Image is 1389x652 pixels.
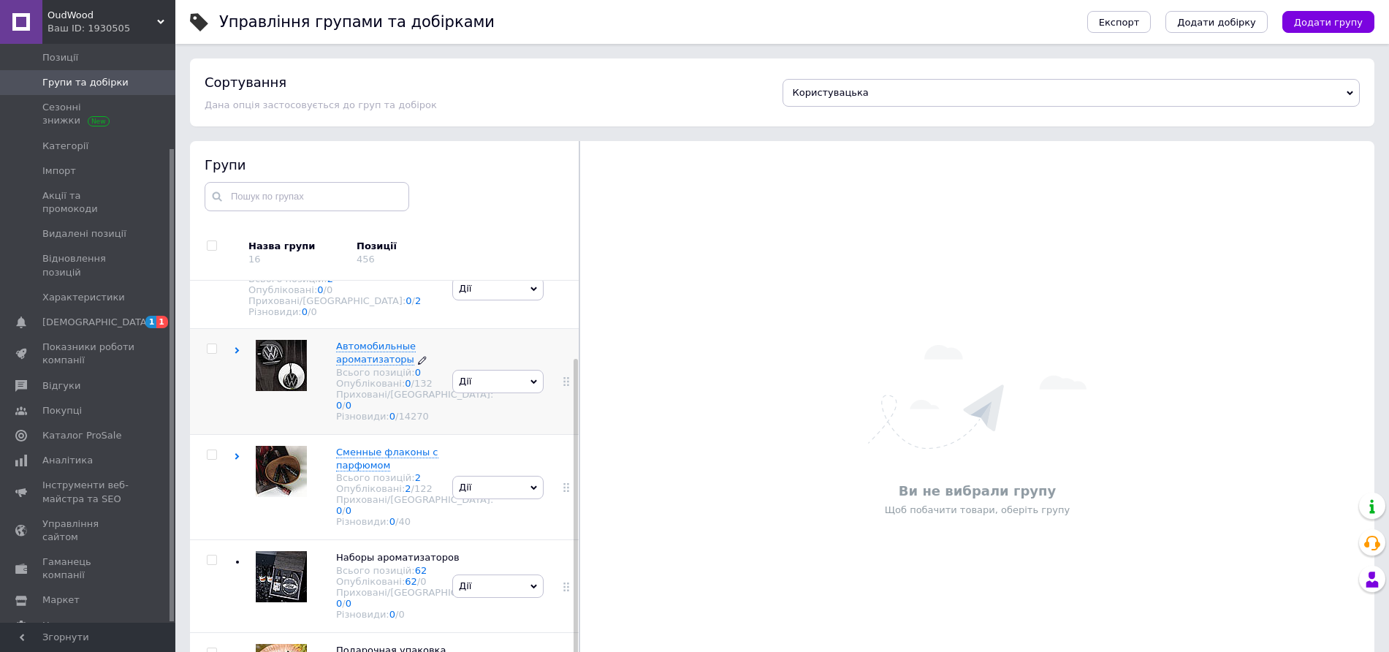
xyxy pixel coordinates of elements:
[308,306,317,317] span: /
[47,9,157,22] span: OudWood
[248,284,438,295] div: Опубліковані:
[42,291,125,304] span: Характеристики
[42,252,135,278] span: Відновлення позицій
[336,587,493,609] div: Приховані/[GEOGRAPHIC_DATA]:
[336,341,416,365] span: Автомобильные ароматизаторы
[248,254,261,265] div: 16
[389,411,395,422] a: 0
[248,240,346,253] div: Назва групи
[1165,11,1268,33] button: Додати добірку
[327,284,332,295] div: 0
[587,504,1367,517] p: Щоб побачити товари, оберіть групу
[336,472,493,483] div: Всього позицій:
[1282,11,1374,33] button: Додати групу
[336,609,493,620] div: Різновиди:
[42,518,135,544] span: Управління сайтом
[42,316,151,329] span: [DEMOGRAPHIC_DATA]
[42,556,135,582] span: Гаманець компанії
[405,483,411,494] a: 2
[205,99,437,110] span: Дана опція застосовується до груп та добірок
[395,609,405,620] span: /
[336,552,460,563] span: Наборы ароматизаторов
[459,580,471,591] span: Дії
[357,240,481,253] div: Позиції
[42,101,135,127] span: Сезонні знижки
[42,479,135,505] span: Інструменти веб-майстра та SEO
[398,411,428,422] div: 14270
[324,284,333,295] span: /
[415,472,421,483] a: 2
[587,482,1367,500] p: Ви не вибрали групу
[412,295,422,306] span: /
[219,13,495,31] h1: Управління групами та добірками
[415,367,421,378] a: 0
[459,283,471,294] span: Дії
[205,75,286,90] h4: Сортування
[302,306,308,317] a: 0
[311,306,316,317] div: 0
[793,87,869,98] span: Користувацька
[357,254,375,265] div: 456
[405,576,417,587] a: 62
[336,494,493,516] div: Приховані/[GEOGRAPHIC_DATA]:
[420,576,426,587] div: 0
[42,341,135,367] span: Показники роботи компанії
[42,189,135,216] span: Акції та промокоди
[42,51,78,64] span: Позиції
[346,505,351,516] a: 0
[342,400,351,411] span: /
[205,156,565,174] div: Групи
[415,565,427,576] a: 62
[414,378,433,389] div: 132
[156,316,168,328] span: 1
[389,516,395,527] a: 0
[411,378,433,389] span: /
[336,505,342,516] a: 0
[336,400,342,411] a: 0
[205,182,409,211] input: Пошук по групах
[336,378,493,389] div: Опубліковані:
[42,454,93,467] span: Аналітика
[42,164,76,178] span: Імпорт
[42,140,88,153] span: Категорії
[414,483,433,494] div: 122
[248,306,438,317] div: Різновиди:
[389,609,395,620] a: 0
[1087,11,1152,33] button: Експорт
[1177,17,1256,28] span: Додати добірку
[336,483,493,494] div: Опубліковані:
[336,516,493,527] div: Різновиди:
[336,367,493,378] div: Всього позицій:
[42,429,121,442] span: Каталог ProSale
[405,378,411,389] a: 0
[256,551,307,602] img: Наборы ароматизаторов
[145,316,157,328] span: 1
[395,516,411,527] span: /
[42,619,117,632] span: Налаштування
[395,411,429,422] span: /
[248,295,438,306] div: Приховані/[GEOGRAPHIC_DATA]:
[1099,17,1140,28] span: Експорт
[256,446,307,497] img: Сменные флаконы с парфюмом
[346,400,351,411] a: 0
[398,516,411,527] div: 40
[336,411,493,422] div: Різновиди:
[417,576,427,587] span: /
[42,76,129,89] span: Групи та добірки
[406,295,411,306] a: 0
[342,505,351,516] span: /
[42,379,80,393] span: Відгуки
[42,227,126,240] span: Видалені позиції
[342,598,351,609] span: /
[1294,17,1363,28] span: Додати групу
[47,22,175,35] div: Ваш ID: 1930505
[398,609,404,620] div: 0
[336,447,438,471] span: Сменные флаконы с парфюмом
[336,598,342,609] a: 0
[317,284,323,295] a: 0
[346,598,351,609] a: 0
[336,565,493,576] div: Всього позицій:
[411,483,433,494] span: /
[42,404,82,417] span: Покупці
[336,389,493,411] div: Приховані/[GEOGRAPHIC_DATA]:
